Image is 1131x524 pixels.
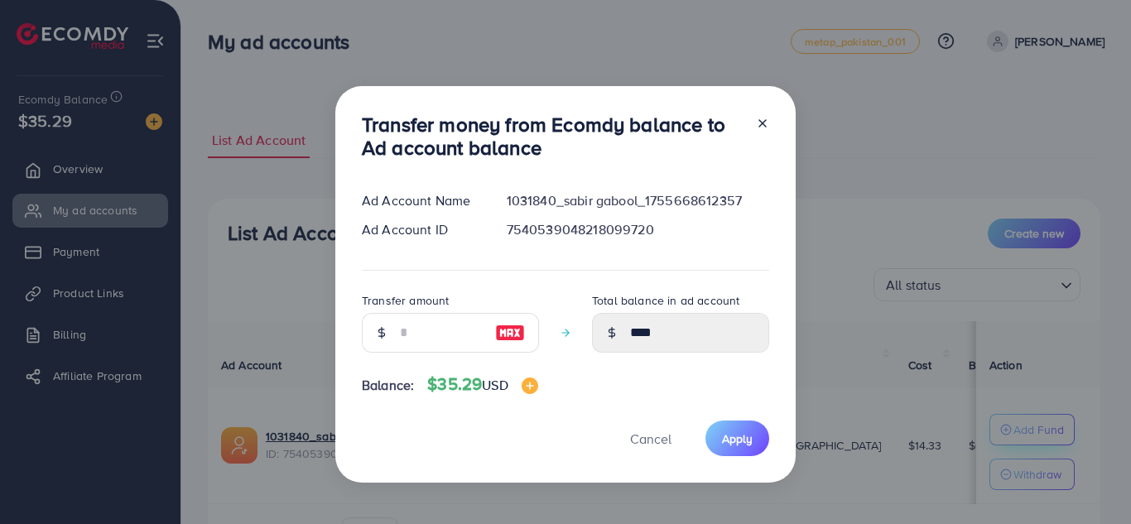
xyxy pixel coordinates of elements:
[495,323,525,343] img: image
[362,292,449,309] label: Transfer amount
[722,430,753,447] span: Apply
[349,191,493,210] div: Ad Account Name
[705,421,769,456] button: Apply
[630,430,671,448] span: Cancel
[427,374,537,395] h4: $35.29
[522,377,538,394] img: image
[493,191,782,210] div: 1031840_sabir gabool_1755668612357
[362,376,414,395] span: Balance:
[362,113,743,161] h3: Transfer money from Ecomdy balance to Ad account balance
[493,220,782,239] div: 7540539048218099720
[349,220,493,239] div: Ad Account ID
[482,376,508,394] span: USD
[592,292,739,309] label: Total balance in ad account
[609,421,692,456] button: Cancel
[1061,449,1119,512] iframe: Chat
